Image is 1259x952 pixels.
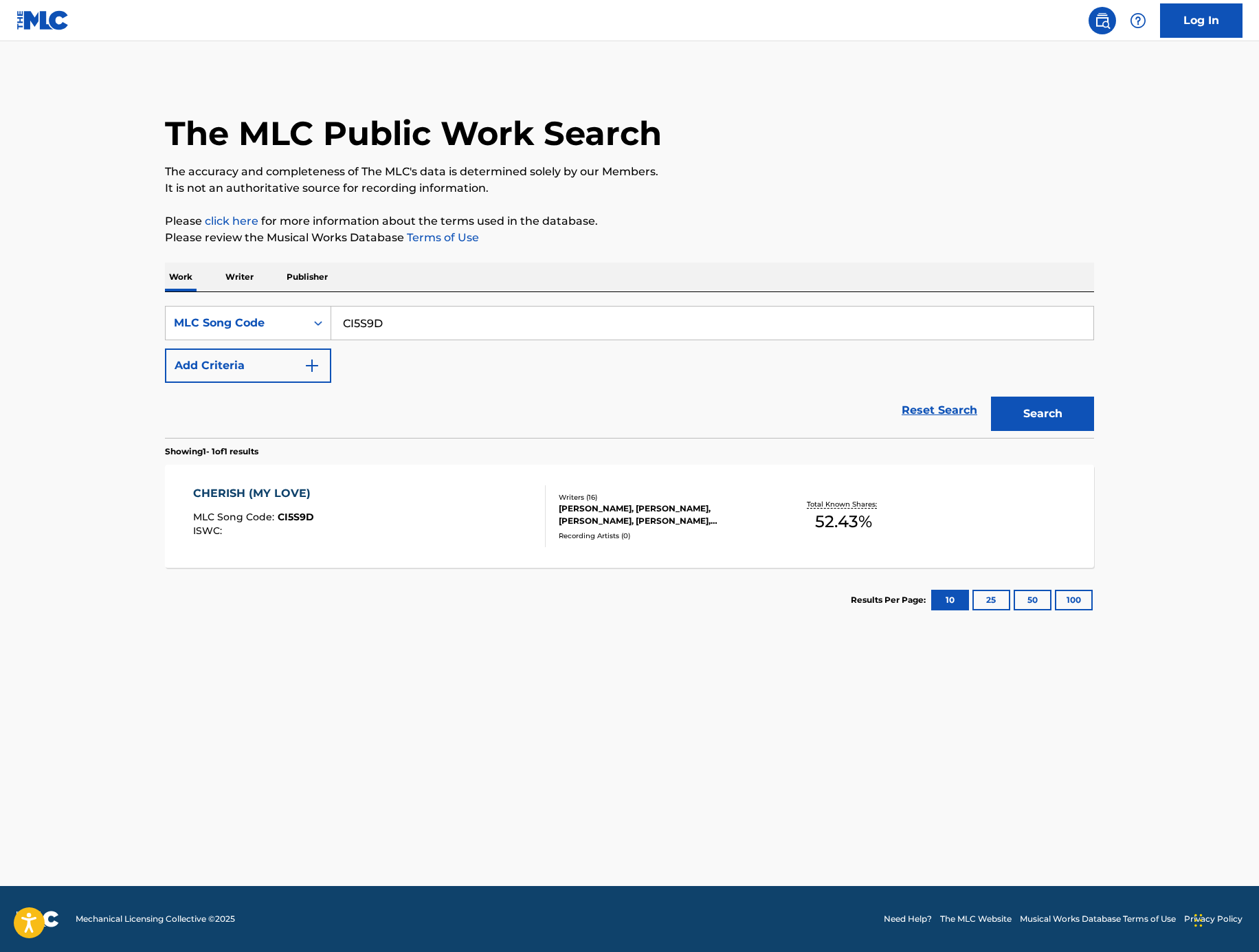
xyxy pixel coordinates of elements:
[193,511,278,523] span: MLC Song Code :
[165,164,1094,180] p: The accuracy and completeness of The MLC's data is determined solely by our Members.
[174,315,298,331] div: MLC Song Code
[165,263,197,291] p: Work
[165,113,662,154] h1: The MLC Public Work Search
[1184,913,1243,925] a: Privacy Policy
[940,913,1012,925] a: The MLC Website
[205,214,258,228] a: click here
[165,213,1094,230] p: Please for more information about the terms used in the database.
[559,502,766,527] div: [PERSON_NAME], [PERSON_NAME], [PERSON_NAME], [PERSON_NAME], [PERSON_NAME], [PERSON_NAME], [PERSON...
[815,509,872,534] span: 52.43 %
[1124,7,1152,34] div: Help
[1194,900,1203,941] div: Drag
[221,263,258,291] p: Writer
[1130,12,1146,29] img: help
[1089,7,1116,34] a: Public Search
[851,594,929,606] p: Results Per Page:
[559,492,766,502] div: Writers ( 16 )
[16,10,69,30] img: MLC Logo
[931,590,969,610] button: 10
[807,499,880,509] p: Total Known Shares:
[165,230,1094,246] p: Please review the Musical Works Database
[76,913,235,925] span: Mechanical Licensing Collective © 2025
[1020,913,1176,925] a: Musical Works Database Terms of Use
[193,524,225,537] span: ISWC :
[895,395,984,425] a: Reset Search
[278,511,314,523] span: CI5S9D
[165,465,1094,568] a: CHERISH (MY LOVE)MLC Song Code:CI5S9DISWC:Writers (16)[PERSON_NAME], [PERSON_NAME], [PERSON_NAME]...
[404,231,479,244] a: Terms of Use
[559,531,766,541] div: Recording Artists ( 0 )
[1055,590,1093,610] button: 100
[1094,12,1111,29] img: search
[304,357,320,374] img: 9d2ae6d4665cec9f34b9.svg
[1190,886,1259,952] iframe: Chat Widget
[16,911,59,927] img: logo
[884,913,932,925] a: Need Help?
[282,263,332,291] p: Publisher
[972,590,1010,610] button: 25
[165,445,258,458] p: Showing 1 - 1 of 1 results
[165,180,1094,197] p: It is not an authoritative source for recording information.
[165,348,331,383] button: Add Criteria
[991,397,1094,431] button: Search
[1014,590,1051,610] button: 50
[165,306,1094,438] form: Search Form
[1160,3,1243,38] a: Log In
[193,485,317,502] div: CHERISH (MY LOVE)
